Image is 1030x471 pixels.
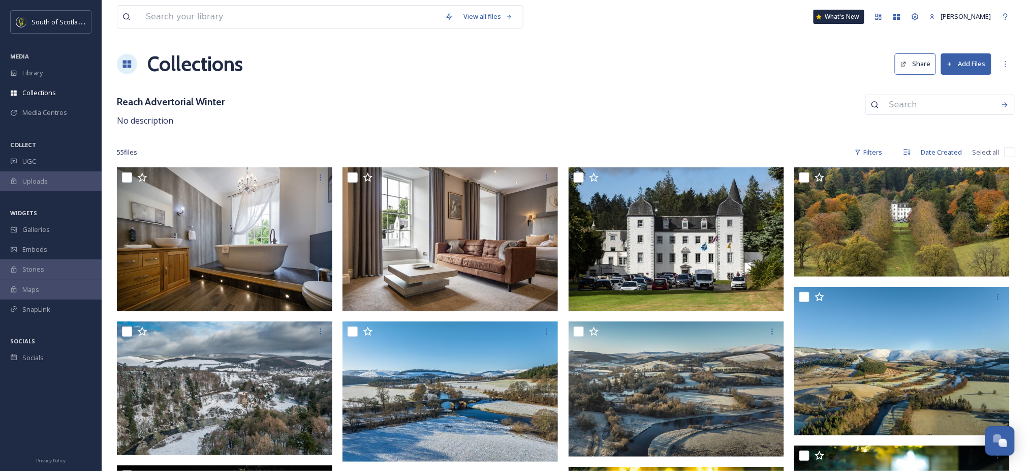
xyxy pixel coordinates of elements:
[794,287,1010,435] img: 250102_Cardrona winter_A007-Destination%20Tweed.jpg
[147,49,243,79] a: Collections
[814,10,864,24] a: What's New
[36,454,66,466] a: Privacy Policy
[32,17,147,26] span: South of Scotland Destination Alliance
[850,142,888,162] div: Filters
[117,321,332,455] img: Neidpath Castle_A00001-Destination%20Tweed.jpg
[569,321,784,457] img: 250102_Traquair winter_A001-Destination%20Tweed.jpg
[895,53,936,74] button: Share
[458,7,518,26] a: View all files
[941,53,991,74] button: Add Files
[22,68,43,78] span: Library
[22,88,56,98] span: Collections
[117,148,137,157] span: 55 file s
[569,167,784,311] img: Barony Castle II credit Gareth Easton.jpg
[924,7,996,26] a: [PERSON_NAME]
[10,209,37,217] span: WIDGETS
[117,167,332,311] img: The Kelly Suite II credit Barony Castle.jpg
[22,245,47,254] span: Embeds
[22,353,44,363] span: Socials
[10,337,35,345] span: SOCIALS
[22,108,67,117] span: Media Centres
[117,95,225,109] h3: Reach Advertorial Winter
[342,167,558,311] img: The Kelly Suite credit Barony Castle.jpg
[36,457,66,464] span: Privacy Policy
[941,12,991,21] span: [PERSON_NAME]
[22,176,48,186] span: Uploads
[916,142,967,162] div: Date Created
[973,148,1000,157] span: Select all
[22,305,50,314] span: SnapLink
[10,141,36,149] span: COLLECT
[794,167,1010,277] img: Autumn at Barony Castle credit Ian Linton.jpg
[985,426,1015,456] button: Open Chat
[22,157,36,166] span: UGC
[342,321,558,462] img: 250110_Manor Bridge_A004-Destination%20Tweed.jpg
[16,17,26,27] img: images.jpeg
[22,225,50,234] span: Galleries
[141,6,440,28] input: Search your library
[22,264,44,274] span: Stories
[10,52,29,60] span: MEDIA
[117,115,173,126] span: No description
[884,94,996,116] input: Search
[22,285,39,295] span: Maps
